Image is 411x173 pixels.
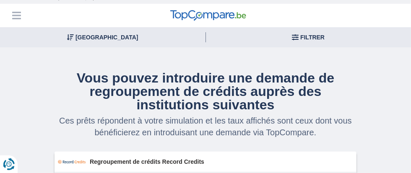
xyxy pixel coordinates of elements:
[170,10,246,21] img: TopCompare
[58,155,86,169] img: pret personnel Record Credits
[90,158,353,166] span: Regroupement de crédits Record Credits
[55,115,356,138] p: Ces prêts répondent à votre simulation et les taux affichés sont ceux dont vous bénéficierez en i...
[300,34,325,40] span: Filtrer
[55,71,356,111] h4: Vous pouvez introduire une demande de regroupement de crédits auprès des institutions suivantes
[10,9,23,22] button: Menu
